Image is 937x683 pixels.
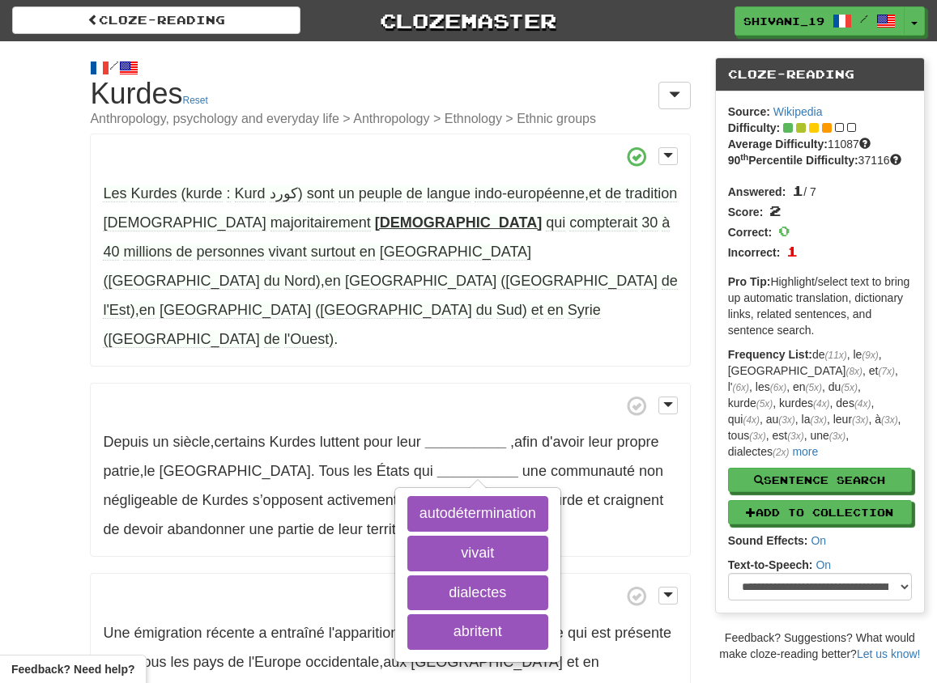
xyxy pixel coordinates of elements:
[407,185,423,202] span: de
[134,625,202,641] span: émigration
[228,654,245,670] span: de
[103,521,119,537] span: de
[227,185,231,202] span: :
[407,536,548,571] button: vivait
[568,302,601,319] span: Syrie
[182,492,198,508] span: de
[307,185,334,202] span: sont
[414,463,433,479] span: qui
[735,6,905,36] a: Shivani_19 /
[475,185,585,202] span: indo-européenne
[728,246,781,259] strong: Incorrect:
[11,661,134,677] span: Open feedback widget
[103,463,139,479] span: patrie
[639,463,663,479] span: non
[531,302,543,319] span: et
[130,185,177,202] span: Kurdes
[377,463,410,479] span: États
[542,434,584,450] span: d'avoir
[270,214,371,231] span: majoritairement
[329,625,399,641] span: l'apparition
[12,6,300,34] a: Cloze-Reading
[320,434,360,450] span: luttent
[159,463,310,479] span: [GEOGRAPHIC_DATA]
[207,625,255,641] span: récente
[716,58,924,91] div: Cloze-Reading
[728,534,808,547] strong: Sound Effects:
[662,273,678,290] span: de
[139,302,155,319] span: en
[841,382,857,393] em: (5x)
[407,496,548,532] button: autodétermination
[325,273,341,290] span: en
[854,398,871,409] em: (4x)
[249,654,301,670] span: l'Europe
[325,6,613,35] a: Clozemaster
[182,95,207,106] a: Reset
[816,558,831,571] a: On
[728,185,786,198] strong: Answered:
[103,185,677,231] span: ,
[315,302,471,319] span: ([GEOGRAPHIC_DATA]
[215,434,266,450] span: certains
[90,78,690,126] h1: Kurdes
[103,434,658,479] span: , , .
[551,463,635,479] span: communauté
[270,185,303,202] span: کورد)
[202,492,249,508] span: Kurdes
[770,382,786,393] em: (6x)
[641,214,658,231] span: 30
[152,434,168,450] span: un
[625,185,677,202] span: tradition
[284,331,334,348] span: l'Ouest)
[792,181,803,199] span: 1
[728,105,770,118] strong: Source:
[103,331,259,348] span: ([GEOGRAPHIC_DATA]
[547,492,583,508] span: kurde
[103,302,134,319] span: l'Est)
[270,434,316,450] span: Kurdes
[728,500,912,524] button: Add to Collection
[171,654,190,670] span: les
[138,654,166,670] span: tous
[249,521,274,537] span: une
[728,275,771,288] strong: Pro Tip:
[733,382,749,393] em: (6x)
[546,214,565,231] span: qui
[367,521,420,537] span: territoire
[90,112,690,125] small: Anthropology, psychology and everyday life > Anthropology > Ethnology > Ethnic groups
[583,654,599,670] span: en
[103,214,677,348] span: , , .
[857,647,921,660] a: Let us know!
[103,244,119,261] span: 40
[522,463,547,479] span: une
[197,244,265,261] span: personnes
[360,244,376,261] span: en
[603,492,663,508] span: craignent
[496,302,527,319] span: Sud)
[271,625,325,641] span: entraîné
[375,214,542,231] strong: [DEMOGRAPHIC_DATA]
[662,214,670,231] span: à
[587,492,599,508] span: et
[845,366,862,377] em: (8x)
[427,185,471,202] span: langue
[547,302,564,319] span: en
[728,558,813,571] strong: Text-to-Speech:
[728,468,912,492] button: Sentence Search
[881,414,897,426] em: (3x)
[103,185,126,202] span: Les
[284,273,321,290] span: Nord)
[305,654,379,670] span: occidentale
[792,445,818,458] a: more
[860,13,868,24] span: /
[359,185,402,202] span: peuple
[425,434,506,450] strong: __________
[476,302,492,319] span: du
[103,463,663,537] span: .
[569,214,637,231] span: compterait
[749,431,765,442] em: (3x)
[278,521,314,537] span: partie
[103,654,134,670] span: dans
[90,57,690,78] div: /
